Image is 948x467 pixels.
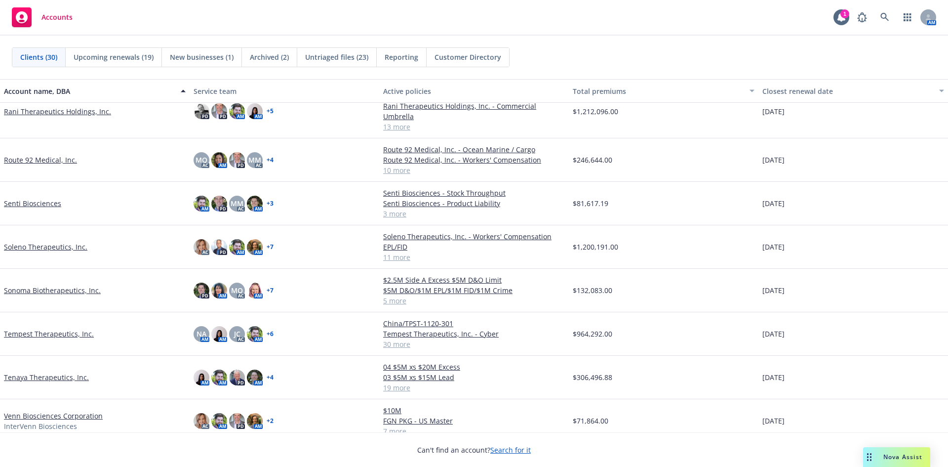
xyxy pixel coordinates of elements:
[573,198,608,209] span: $81,617.19
[762,372,785,382] span: [DATE]
[762,106,785,117] span: [DATE]
[247,370,263,385] img: photo
[383,188,565,198] a: Senti Biosciences - Stock Throughput
[417,445,531,455] span: Can't find an account?
[573,86,744,96] div: Total premiums
[434,52,501,62] span: Customer Directory
[8,3,77,31] a: Accounts
[762,329,785,339] span: [DATE]
[490,445,531,455] a: Search for it
[194,86,375,96] div: Service team
[4,155,77,165] a: Route 92 Medical, Inc.
[762,155,785,165] span: [DATE]
[41,13,73,21] span: Accounts
[383,122,565,132] a: 13 more
[248,155,261,165] span: MM
[211,196,227,212] img: photo
[267,288,274,294] a: + 7
[762,198,785,209] span: [DATE]
[4,198,61,209] a: Senti Biosciences
[573,285,612,296] span: $132,083.00
[267,108,274,114] a: + 5
[762,242,785,252] span: [DATE]
[383,416,565,426] a: FGN PKG - US Master
[194,283,209,298] img: photo
[229,370,245,385] img: photo
[383,198,565,209] a: Senti Biosciences - Product Liability
[4,106,111,117] a: Rani Therapeutics Holdings, Inc.
[194,239,209,255] img: photo
[383,382,565,393] a: 19 more
[840,9,849,18] div: 1
[383,372,565,382] a: 03 $5M xs $15M Lead
[385,52,418,62] span: Reporting
[762,416,785,426] span: [DATE]
[383,165,565,175] a: 10 more
[383,426,565,436] a: 7 more
[762,285,785,296] span: [DATE]
[229,152,245,168] img: photo
[247,239,263,255] img: photo
[383,275,565,285] a: $2.5M Side A Excess $5M D&O Limit
[863,447,875,467] div: Drag to move
[573,106,618,117] span: $1,212,096.00
[267,375,274,381] a: + 4
[4,372,89,382] a: Tenaya Therapeutics, Inc.
[170,52,234,62] span: New businesses (1)
[211,103,227,119] img: photo
[383,329,565,339] a: Tempest Therapeutics, Inc. - Cyber
[267,244,274,250] a: + 7
[573,372,612,382] span: $306,496.88
[20,52,57,62] span: Clients (30)
[383,86,565,96] div: Active policies
[4,242,87,252] a: Soleno Therapeutics, Inc.
[4,421,77,431] span: InterVenn Biosciences
[383,296,565,306] a: 5 more
[211,283,227,298] img: photo
[4,86,175,96] div: Account name, DBA
[898,7,917,27] a: Switch app
[231,198,243,209] span: MM
[247,326,263,342] img: photo
[74,52,154,62] span: Upcoming renewals (19)
[573,329,612,339] span: $964,292.00
[4,285,101,296] a: Sonoma Biotherapeutics, Inc.
[383,252,565,262] a: 11 more
[247,283,263,298] img: photo
[383,242,565,252] a: EPL/FID
[875,7,895,27] a: Search
[197,329,206,339] span: NA
[229,103,245,119] img: photo
[883,453,922,461] span: Nova Assist
[267,331,274,337] a: + 6
[383,144,565,155] a: Route 92 Medical, Inc. - Ocean Marine / Cargo
[247,103,263,119] img: photo
[211,370,227,385] img: photo
[383,155,565,165] a: Route 92 Medical, Inc. - Workers' Compensation
[383,285,565,296] a: $5M D&O/$1M EPL/$1M FID/$1M Crime
[4,329,94,339] a: Tempest Therapeutics, Inc.
[573,242,618,252] span: $1,200,191.00
[383,405,565,416] a: $10M
[267,201,274,207] a: + 3
[194,103,209,119] img: photo
[229,413,245,429] img: photo
[762,86,933,96] div: Closest renewal date
[231,285,243,296] span: MQ
[852,7,872,27] a: Report a Bug
[194,196,209,212] img: photo
[569,79,758,103] button: Total premiums
[247,196,263,212] img: photo
[4,411,103,421] a: Venn Biosciences Corporation
[383,209,565,219] a: 3 more
[194,370,209,385] img: photo
[863,447,930,467] button: Nova Assist
[234,329,240,339] span: JC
